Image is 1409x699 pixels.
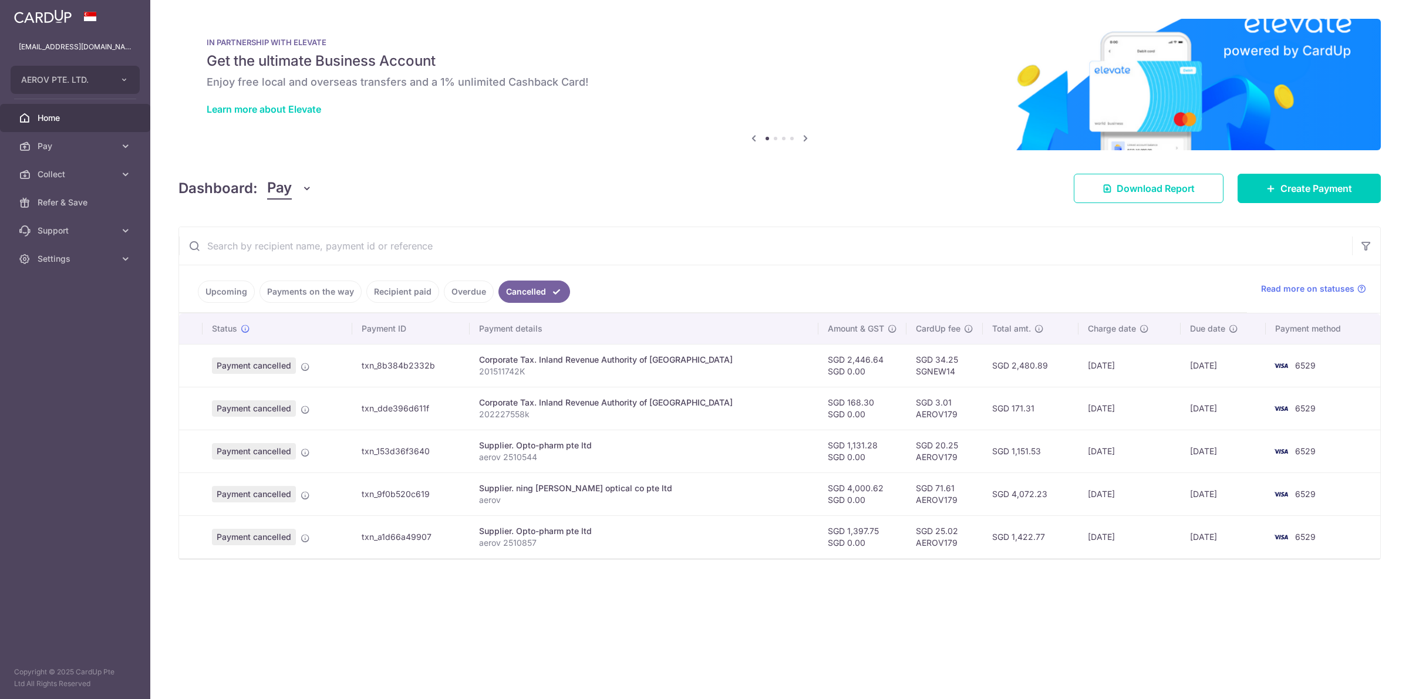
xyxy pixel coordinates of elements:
[906,472,983,515] td: SGD 71.61 AEROV179
[1269,359,1293,373] img: Bank Card
[1078,344,1181,387] td: [DATE]
[212,357,296,374] span: Payment cancelled
[1266,313,1380,344] th: Payment method
[267,177,292,200] span: Pay
[1269,444,1293,458] img: Bank Card
[1117,181,1195,195] span: Download Report
[444,281,494,303] a: Overdue
[178,19,1381,150] img: Renovation banner
[983,344,1078,387] td: SGD 2,480.89
[818,430,906,472] td: SGD 1,131.28 SGD 0.00
[1238,174,1381,203] a: Create Payment
[1078,387,1181,430] td: [DATE]
[479,525,809,537] div: Supplier. Opto-pharm pte ltd
[1295,403,1316,413] span: 6529
[479,494,809,506] p: aerov
[1181,515,1266,558] td: [DATE]
[207,38,1353,47] p: IN PARTNERSHIP WITH ELEVATE
[207,52,1353,70] h5: Get the ultimate Business Account
[916,323,960,335] span: CardUp fee
[259,281,362,303] a: Payments on the way
[352,313,470,344] th: Payment ID
[983,387,1078,430] td: SGD 171.31
[1190,323,1225,335] span: Due date
[479,451,809,463] p: aerov 2510544
[818,515,906,558] td: SGD 1,397.75 SGD 0.00
[1261,283,1354,295] span: Read more on statuses
[212,486,296,502] span: Payment cancelled
[366,281,439,303] a: Recipient paid
[906,515,983,558] td: SGD 25.02 AEROV179
[828,323,884,335] span: Amount & GST
[992,323,1031,335] span: Total amt.
[14,9,72,23] img: CardUp
[267,177,312,200] button: Pay
[1181,430,1266,472] td: [DATE]
[212,323,237,335] span: Status
[212,443,296,460] span: Payment cancelled
[21,74,108,86] span: AEROV PTE. LTD.
[1280,181,1352,195] span: Create Payment
[38,168,115,180] span: Collect
[1078,472,1181,515] td: [DATE]
[983,472,1078,515] td: SGD 4,072.23
[207,75,1353,89] h6: Enjoy free local and overseas transfers and a 1% unlimited Cashback Card!
[38,112,115,124] span: Home
[1269,530,1293,544] img: Bank Card
[479,354,809,366] div: Corporate Tax. Inland Revenue Authority of [GEOGRAPHIC_DATA]
[212,529,296,545] span: Payment cancelled
[207,103,321,115] a: Learn more about Elevate
[1181,344,1266,387] td: [DATE]
[479,366,809,377] p: 201511742K
[11,66,140,94] button: AEROV PTE. LTD.
[479,397,809,408] div: Corporate Tax. Inland Revenue Authority of [GEOGRAPHIC_DATA]
[983,515,1078,558] td: SGD 1,422.77
[1074,174,1223,203] a: Download Report
[1295,489,1316,499] span: 6529
[818,344,906,387] td: SGD 2,446.64 SGD 0.00
[352,344,470,387] td: txn_8b384b2332b
[1181,387,1266,430] td: [DATE]
[1261,283,1366,295] a: Read more on statuses
[479,440,809,451] div: Supplier. Opto-pharm pte ltd
[212,400,296,417] span: Payment cancelled
[1078,515,1181,558] td: [DATE]
[38,197,115,208] span: Refer & Save
[906,387,983,430] td: SGD 3.01 AEROV179
[818,472,906,515] td: SGD 4,000.62 SGD 0.00
[1269,487,1293,501] img: Bank Card
[1078,430,1181,472] td: [DATE]
[179,227,1352,265] input: Search by recipient name, payment id or reference
[1295,446,1316,456] span: 6529
[983,430,1078,472] td: SGD 1,151.53
[906,430,983,472] td: SGD 20.25 AEROV179
[498,281,570,303] a: Cancelled
[352,387,470,430] td: txn_dde396d611f
[1181,472,1266,515] td: [DATE]
[906,344,983,387] td: SGD 34.25 SGNEW14
[1088,323,1136,335] span: Charge date
[19,41,132,53] p: [EMAIL_ADDRESS][DOMAIN_NAME]
[38,140,115,152] span: Pay
[352,515,470,558] td: txn_a1d66a49907
[198,281,255,303] a: Upcoming
[479,408,809,420] p: 202227558k
[1295,360,1316,370] span: 6529
[479,537,809,549] p: aerov 2510857
[1295,532,1316,542] span: 6529
[470,313,818,344] th: Payment details
[818,387,906,430] td: SGD 168.30 SGD 0.00
[178,178,258,199] h4: Dashboard:
[352,472,470,515] td: txn_9f0b520c619
[352,430,470,472] td: txn_153d36f3640
[38,225,115,237] span: Support
[38,253,115,265] span: Settings
[1269,401,1293,416] img: Bank Card
[479,482,809,494] div: Supplier. ning [PERSON_NAME] optical co pte ltd
[1334,664,1397,693] iframe: Opens a widget where you can find more information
